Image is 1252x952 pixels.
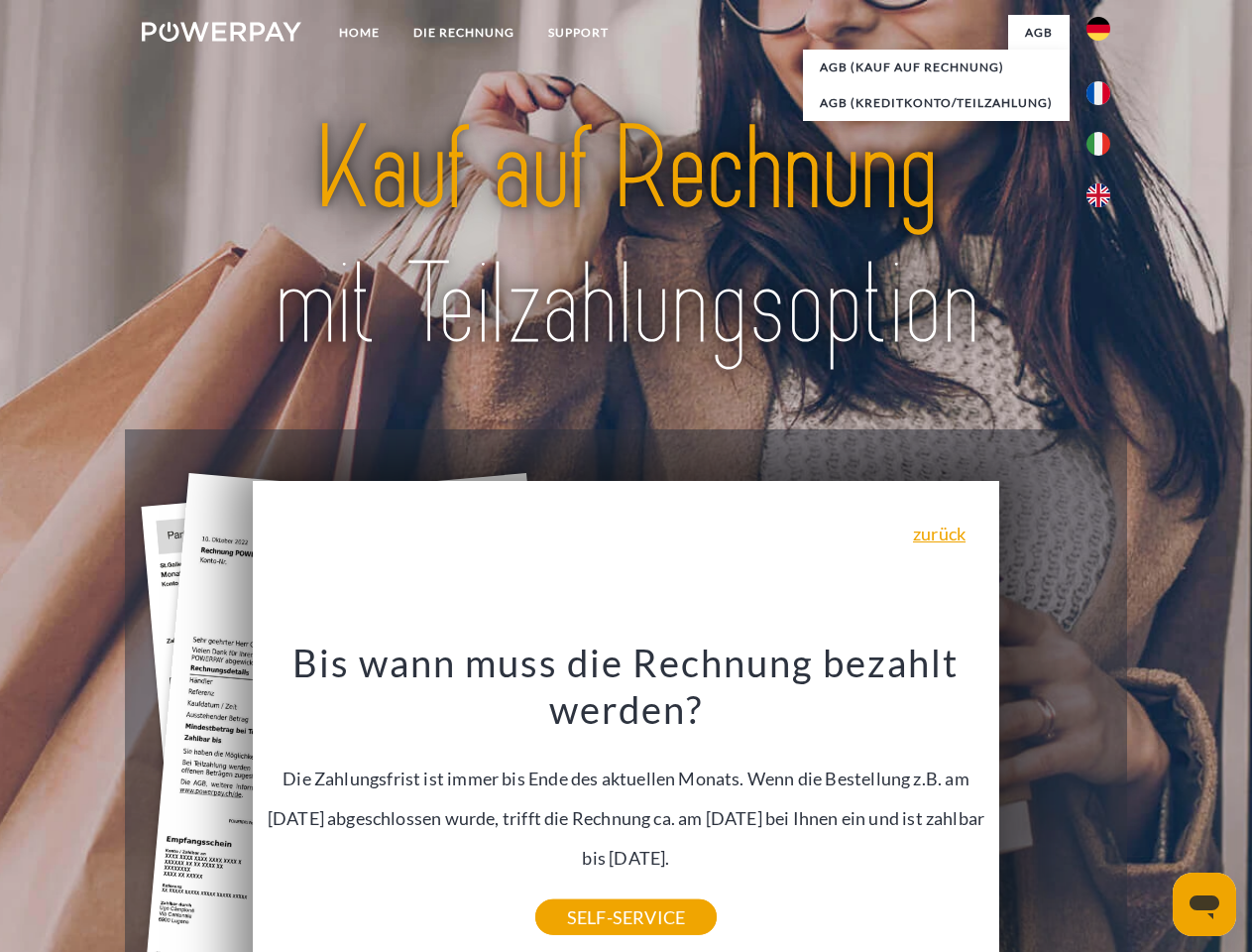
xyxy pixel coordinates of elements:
[1008,15,1070,51] a: agb
[142,22,301,42] img: logo-powerpay-white.svg
[265,639,988,734] h3: Bis wann muss die Rechnung bezahlt werden?
[1086,132,1110,156] img: it
[397,15,531,51] a: DIE RECHNUNG
[189,95,1063,380] img: title-powerpay_de.svg
[1086,183,1110,207] img: en
[803,50,1070,85] a: AGB (Kauf auf Rechnung)
[535,899,717,935] a: SELF-SERVICE
[322,15,397,51] a: Home
[1086,81,1110,105] img: fr
[265,639,988,917] div: Die Zahlungsfrist ist immer bis Ende des aktuellen Monats. Wenn die Bestellung z.B. am [DATE] abg...
[1086,17,1110,41] img: de
[531,15,626,51] a: SUPPORT
[803,85,1070,121] a: AGB (Kreditkonto/Teilzahlung)
[1173,873,1236,936] iframe: Schaltfläche zum Öffnen des Messaging-Fensters
[913,525,966,542] a: zurück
